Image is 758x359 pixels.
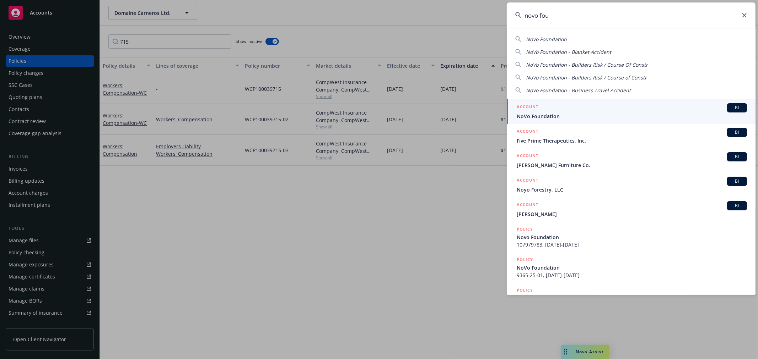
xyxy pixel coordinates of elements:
h5: POLICY [517,256,533,263]
span: [PERSON_NAME] [517,210,747,218]
span: BI [730,105,744,111]
span: Noyo Forestry, LLC [517,186,747,193]
h5: ACCOUNT [517,128,538,136]
h5: ACCOUNT [517,152,538,161]
span: 107979783, [DATE]-[DATE] [517,241,747,248]
a: ACCOUNTBI[PERSON_NAME] [507,197,756,222]
h5: ACCOUNT [517,103,538,112]
a: POLICYNovo Foundation107979783, [DATE]-[DATE] [507,222,756,252]
span: NoVo Foundation - Blanket Accident [526,49,611,55]
span: NoVo Foundation [517,264,747,271]
span: BI [730,154,744,160]
a: ACCOUNTBINoVo Foundation [507,99,756,124]
a: POLICYNoVo Foundation9365-25-01, [DATE]-[DATE] [507,252,756,283]
span: BI [730,203,744,209]
a: ACCOUNTBIFive Prime Therapeutics, Inc. [507,124,756,148]
a: POLICYNovo Foundation [507,283,756,313]
span: NoVo Foundation - Builders Risk / Course of Constr [526,74,647,81]
span: NoVo Foundation [517,112,747,120]
span: 9365-25-01, [DATE]-[DATE] [517,271,747,279]
span: NoVo Foundation [526,36,567,43]
a: ACCOUNTBINoyo Forestry, LLC [507,173,756,197]
input: Search... [507,2,756,28]
h5: POLICY [517,287,533,294]
span: Novo Foundation [517,294,747,302]
h5: ACCOUNT [517,201,538,210]
span: NoVo Foundation - Business Travel Accident [526,87,631,94]
span: [PERSON_NAME] Furniture Co. [517,161,747,169]
h5: POLICY [517,226,533,233]
span: BI [730,178,744,184]
a: ACCOUNTBI[PERSON_NAME] Furniture Co. [507,148,756,173]
span: Five Prime Therapeutics, Inc. [517,137,747,144]
h5: ACCOUNT [517,177,538,185]
span: NoVo Foundation - Builders Risk / Course Of Constr [526,61,648,68]
span: BI [730,129,744,136]
span: Novo Foundation [517,233,747,241]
